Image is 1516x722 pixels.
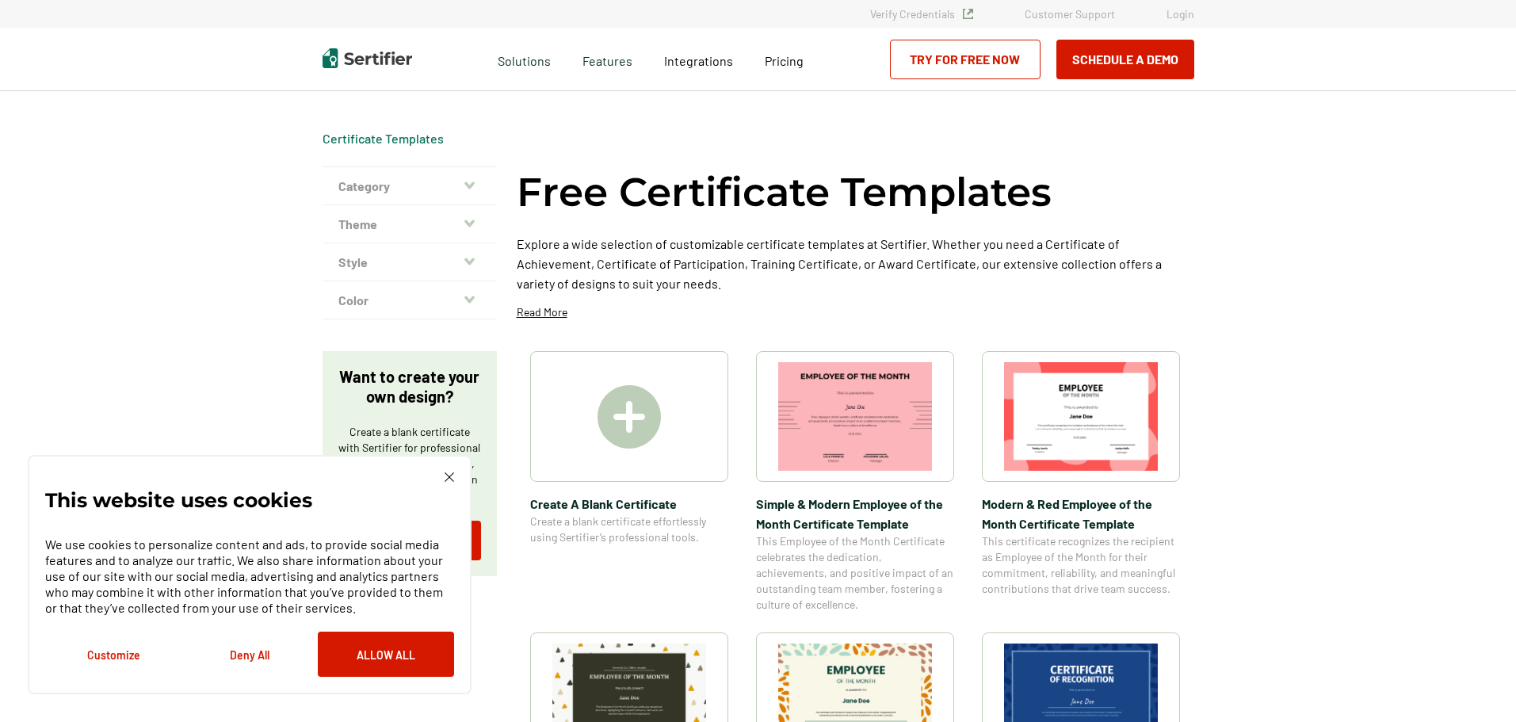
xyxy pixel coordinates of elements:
button: Theme [323,205,497,243]
p: Read More [517,304,567,320]
span: Features [582,49,632,69]
a: Certificate Templates [323,131,444,146]
button: Allow All [318,632,454,677]
button: Style [323,243,497,281]
iframe: Chat Widget [1437,646,1516,722]
img: Create A Blank Certificate [598,385,661,449]
button: Category [323,167,497,205]
p: We use cookies to personalize content and ads, to provide social media features and to analyze ou... [45,537,454,616]
a: Modern & Red Employee of the Month Certificate TemplateModern & Red Employee of the Month Certifi... [982,351,1180,613]
img: Simple & Modern Employee of the Month Certificate Template [778,362,932,471]
img: Verified [963,9,973,19]
a: Integrations [664,49,733,69]
span: Integrations [664,53,733,68]
p: Explore a wide selection of customizable certificate templates at Sertifier. Whether you need a C... [517,234,1194,293]
div: Breadcrumb [323,131,444,147]
span: Certificate Templates [323,131,444,147]
a: Simple & Modern Employee of the Month Certificate TemplateSimple & Modern Employee of the Month C... [756,351,954,613]
button: Deny All [181,632,318,677]
span: Pricing [765,53,804,68]
img: Modern & Red Employee of the Month Certificate Template [1004,362,1158,471]
a: Customer Support [1025,7,1115,21]
span: This certificate recognizes the recipient as Employee of the Month for their commitment, reliabil... [982,533,1180,597]
button: Color [323,281,497,319]
span: Solutions [498,49,551,69]
span: Simple & Modern Employee of the Month Certificate Template [756,494,954,533]
p: Create a blank certificate with Sertifier for professional presentations, credentials, and custom... [338,424,481,503]
a: Verify Credentials [870,7,973,21]
span: This Employee of the Month Certificate celebrates the dedication, achievements, and positive impa... [756,533,954,613]
button: Customize [45,632,181,677]
img: Sertifier | Digital Credentialing Platform [323,48,412,68]
h1: Free Certificate Templates [517,166,1052,218]
span: Modern & Red Employee of the Month Certificate Template [982,494,1180,533]
p: This website uses cookies [45,492,312,508]
a: Pricing [765,49,804,69]
button: Schedule a Demo [1056,40,1194,79]
span: Create A Blank Certificate [530,494,728,514]
img: Cookie Popup Close [445,472,454,482]
a: Try for Free Now [890,40,1041,79]
span: Create a blank certificate effortlessly using Sertifier’s professional tools. [530,514,728,545]
a: Login [1167,7,1194,21]
p: Want to create your own design? [338,367,481,407]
